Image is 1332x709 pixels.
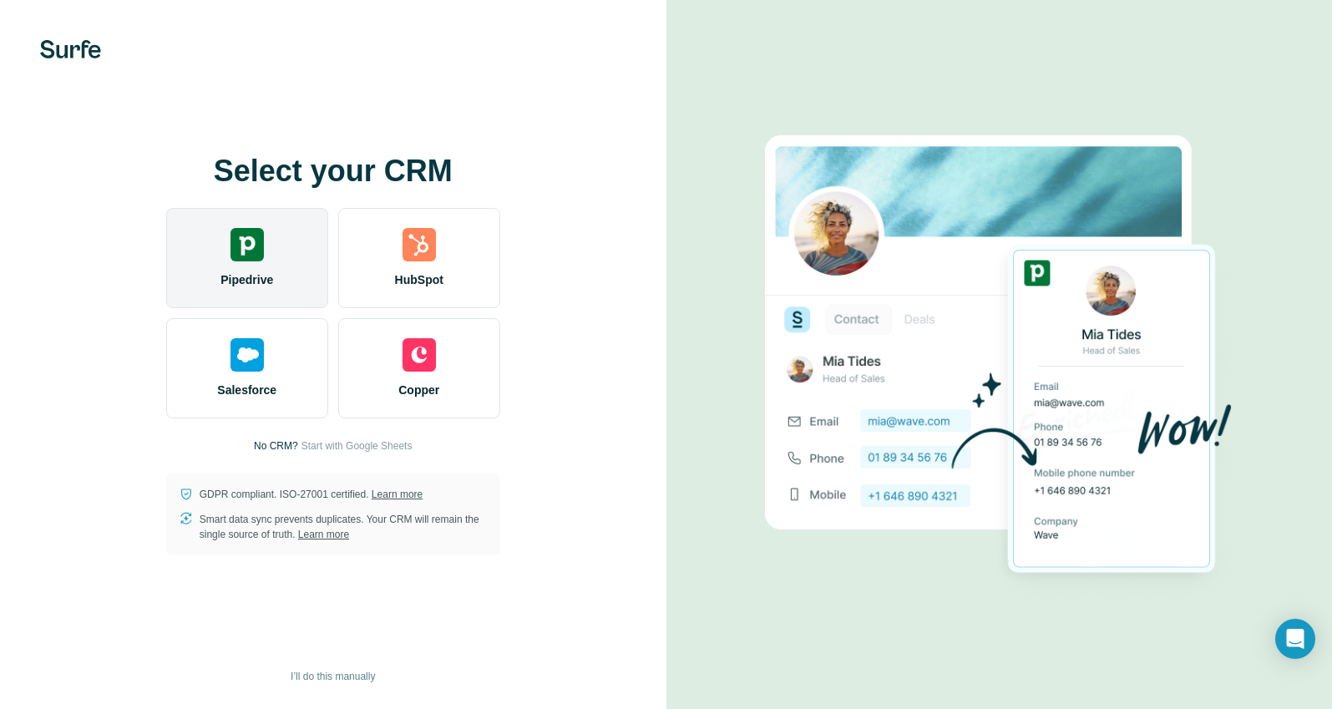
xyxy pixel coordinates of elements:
p: No CRM? [254,438,298,453]
span: Pipedrive [220,271,273,288]
img: PIPEDRIVE image [765,107,1233,603]
h1: Select your CRM [166,154,500,188]
p: Smart data sync prevents duplicates. Your CRM will remain the single source of truth. [200,512,487,542]
span: Salesforce [217,382,276,398]
button: Start with Google Sheets [301,438,413,453]
span: Copper [398,382,439,398]
button: I’ll do this manually [279,664,387,689]
a: Learn more [298,529,349,540]
p: GDPR compliant. ISO-27001 certified. [200,487,423,502]
span: HubSpot [395,271,443,288]
div: Open Intercom Messenger [1275,619,1315,659]
img: salesforce's logo [230,338,264,372]
img: copper's logo [403,338,436,372]
span: I’ll do this manually [291,669,375,684]
a: Learn more [372,489,423,500]
img: Surfe's logo [40,40,101,58]
img: pipedrive's logo [230,228,264,261]
img: hubspot's logo [403,228,436,261]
